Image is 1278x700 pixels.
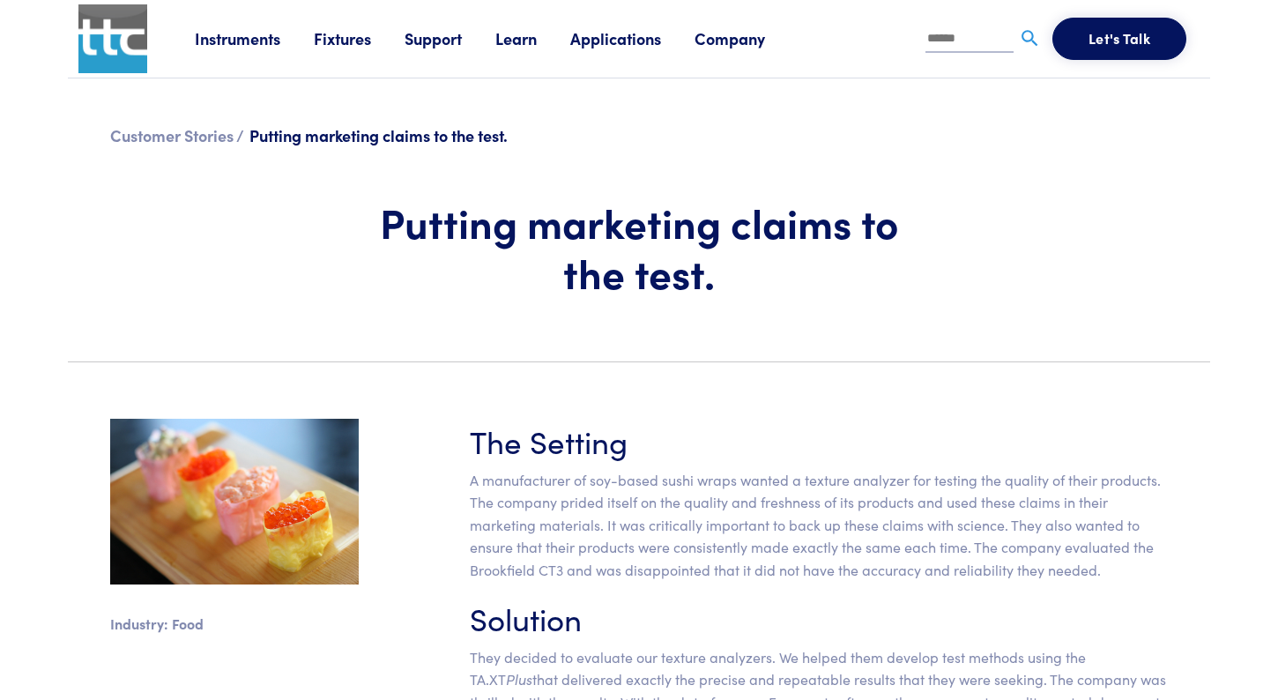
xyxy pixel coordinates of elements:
[470,596,1168,639] h3: Solution
[470,419,1168,462] h3: The Setting
[249,124,508,146] span: Putting marketing claims to the test.
[314,27,405,49] a: Fixtures
[110,613,359,636] p: Industry: Food
[1052,18,1186,60] button: Let's Talk
[470,469,1168,582] p: A manufacturer of soy-based sushi wraps wanted a texture analyzer for testing the quality of thei...
[78,4,147,73] img: ttc_logo_1x1_v1.0.png
[405,27,495,49] a: Support
[195,27,314,49] a: Instruments
[380,197,898,298] h1: Putting marketing claims to the test.
[570,27,695,49] a: Applications
[110,124,244,146] a: Customer Stories /
[495,27,570,49] a: Learn
[506,669,532,689] em: Plus
[110,419,359,585] img: soywrap.jpg
[695,27,799,49] a: Company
